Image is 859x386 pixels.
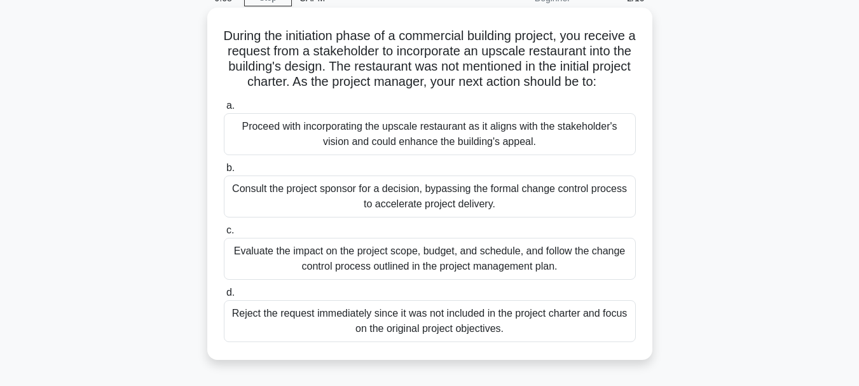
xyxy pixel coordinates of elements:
div: Proceed with incorporating the upscale restaurant as it aligns with the stakeholder's vision and ... [224,113,636,155]
span: a. [226,100,235,111]
span: b. [226,162,235,173]
div: Evaluate the impact on the project scope, budget, and schedule, and follow the change control pro... [224,238,636,280]
div: Consult the project sponsor for a decision, bypassing the formal change control process to accele... [224,176,636,217]
h5: During the initiation phase of a commercial building project, you receive a request from a stakeh... [223,28,637,90]
span: d. [226,287,235,298]
span: c. [226,224,234,235]
div: Reject the request immediately since it was not included in the project charter and focus on the ... [224,300,636,342]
